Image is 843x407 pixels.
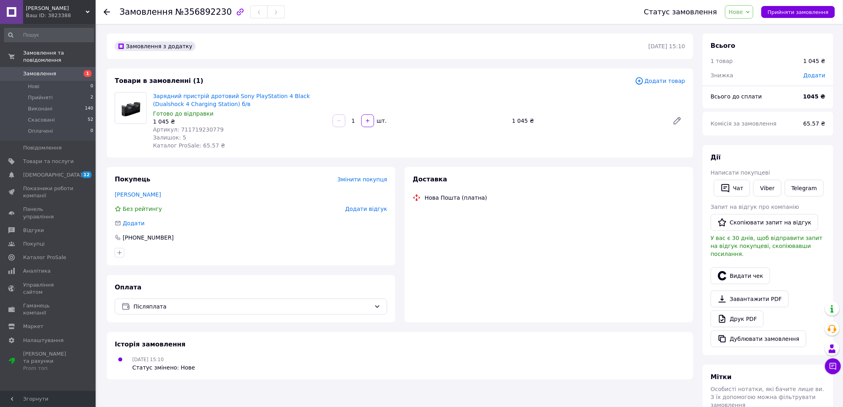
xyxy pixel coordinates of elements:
span: Комісія за замовлення [711,120,777,127]
span: Доставка [413,175,447,183]
span: Додати відгук [345,206,387,212]
span: Готово до відправки [153,110,214,117]
span: Без рейтингу [123,206,162,212]
b: 1045 ₴ [803,93,825,100]
time: [DATE] 15:10 [649,43,685,49]
button: Видати чек [711,267,770,284]
span: 1 [84,70,92,77]
span: Всього до сплати [711,93,762,100]
span: Мітки [711,373,732,381]
span: 0 [90,83,93,90]
span: Показники роботи компанії [23,185,74,199]
button: Скопіювати запит на відгук [711,214,818,231]
span: Замовлення та повідомлення [23,49,96,64]
span: Всього [711,42,735,49]
span: Нове [729,9,743,15]
div: Нова Пошта (платна) [423,194,489,202]
a: Зарядний пристрій дротовий Sony PlayStation 4 Black (Dualshock 4 Charging Station) б/в [153,93,310,107]
span: Маркет [23,323,43,330]
span: Повідомлення [23,144,62,151]
span: 0 [90,128,93,135]
span: Написати покупцеві [711,169,770,176]
a: Завантажити PDF [711,291,789,307]
a: Редагувати [669,113,685,129]
span: 140 [85,105,93,112]
span: Післяплата [133,302,371,311]
span: Знижка [711,72,733,79]
div: 1 045 ₴ [509,115,666,126]
span: Відгуки [23,227,44,234]
div: 1 045 ₴ [804,57,825,65]
a: [PERSON_NAME] [115,191,161,198]
a: Viber [753,180,781,197]
span: Покупці [23,240,45,248]
span: Прийняті [28,94,53,101]
span: Гейм Бустінг [26,5,86,12]
div: Статус замовлення [644,8,718,16]
span: 65.57 ₴ [804,120,825,127]
span: У вас є 30 днів, щоб відправити запит на відгук покупцеві, скопіювавши посилання. [711,235,823,257]
span: Покупець [115,175,151,183]
div: Замовлення з додатку [115,41,196,51]
img: Зарядний пристрій дротовий Sony PlayStation 4 Black (Dualshock 4 Charging Station) б/в [115,96,146,119]
div: Статус змінено: Нове [132,364,195,372]
div: Ваш ID: 3823388 [26,12,96,19]
span: Аналітика [23,267,51,275]
a: Друк PDF [711,311,764,327]
div: [PHONE_NUMBER] [122,234,174,242]
span: 2 [90,94,93,101]
span: Змінити покупця [337,176,387,183]
span: Запит на відгук про компанію [711,204,799,210]
span: Налаштування [23,337,64,344]
span: Панель управління [23,206,74,220]
button: Чат з покупцем [825,358,841,374]
span: Каталог ProSale [23,254,66,261]
span: Каталог ProSale: 65.57 ₴ [153,142,225,149]
span: Історія замовлення [115,340,186,348]
div: 1 045 ₴ [153,118,326,126]
span: Артикул: 711719230779 [153,126,223,133]
a: Telegram [785,180,824,197]
div: Повернутися назад [104,8,110,16]
span: Оплата [115,283,141,291]
span: Оплачені [28,128,53,135]
span: 12 [82,171,92,178]
span: Залишок: 5 [153,134,186,141]
span: [DEMOGRAPHIC_DATA] [23,171,82,179]
span: Замовлення [120,7,173,17]
span: 1 товар [711,58,733,64]
span: Скасовані [28,116,55,124]
button: Дублювати замовлення [711,330,806,347]
span: Додати [804,72,825,79]
input: Пошук [4,28,94,42]
div: шт. [375,117,388,125]
span: [PERSON_NAME] та рахунки [23,350,74,372]
span: 52 [88,116,93,124]
span: Товари та послуги [23,158,74,165]
span: №356892230 [175,7,232,17]
span: Додати товар [635,77,685,85]
span: Виконані [28,105,53,112]
span: Управління сайтом [23,281,74,296]
button: Прийняти замовлення [761,6,835,18]
button: Чат [714,180,750,197]
span: [DATE] 15:10 [132,357,164,362]
span: Дії [711,153,721,161]
span: Прийняти замовлення [768,9,829,15]
span: Нові [28,83,39,90]
span: Замовлення [23,70,56,77]
span: Гаманець компанії [23,302,74,317]
span: Додати [123,220,145,226]
span: Товари в замовленні (1) [115,77,204,85]
div: Prom топ [23,365,74,372]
